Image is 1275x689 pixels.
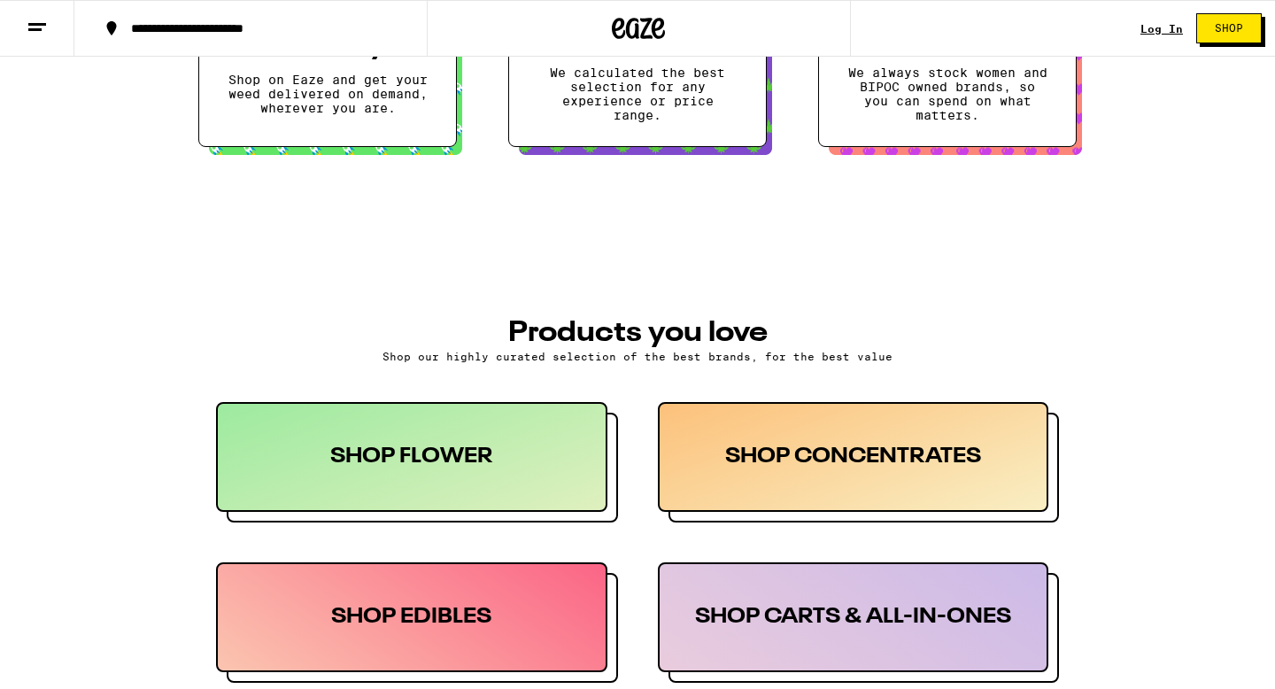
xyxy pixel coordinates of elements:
[1196,13,1262,43] button: Shop
[658,562,1049,672] div: SHOP CARTS & ALL-IN-ONES
[658,402,1060,523] button: SHOP CONCENTRATES
[216,562,618,683] button: SHOP EDIBLES
[216,402,618,523] button: SHOP FLOWER
[658,562,1060,683] button: SHOP CARTS & ALL-IN-ONES
[11,12,127,27] span: Hi. Need any help?
[1183,13,1275,43] a: Shop
[216,351,1059,362] p: Shop our highly curated selection of the best brands, for the best value
[658,402,1049,512] div: SHOP CONCENTRATES
[537,66,738,122] p: We calculated the best selection for any experience or price range.
[216,319,1059,347] h3: PRODUCTS YOU LOVE
[228,73,428,115] p: Shop on Eaze and get your weed delivered on demand, wherever you are.
[216,562,607,672] div: SHOP EDIBLES
[847,66,1047,122] p: We always stock women and BIPOC owned brands, so you can spend on what matters.
[1215,23,1243,34] span: Shop
[216,402,607,512] div: SHOP FLOWER
[1140,23,1183,35] a: Log In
